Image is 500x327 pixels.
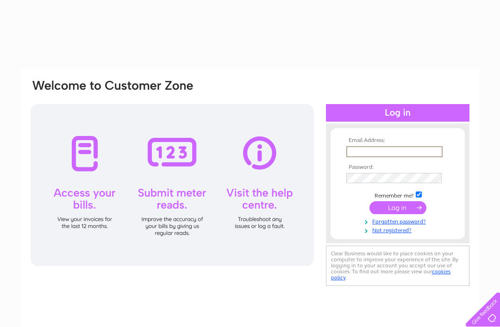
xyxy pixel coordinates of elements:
[344,137,451,144] th: Email Address:
[344,190,451,199] td: Remember me?
[326,246,469,286] div: Clear Business would like to place cookies on your computer to improve your experience of the sit...
[346,225,451,234] a: Not registered?
[344,164,451,171] th: Password:
[369,201,426,214] input: Submit
[331,268,450,281] a: cookies policy
[346,216,451,225] a: Forgotten password?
